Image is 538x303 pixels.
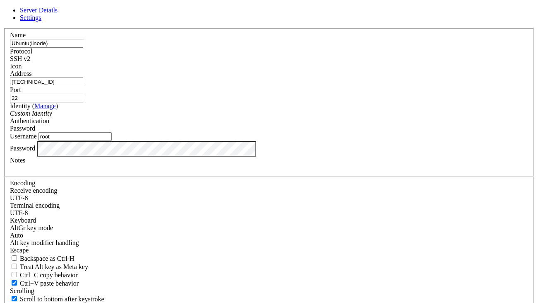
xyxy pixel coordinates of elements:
[10,239,79,246] label: Controls how the Alt key is handled. Escape: Send an ESC prefix. 8-Bit: Add 128 to the typed char...
[20,263,88,270] span: Treat Alt key as Meta key
[10,48,32,55] label: Protocol
[10,232,23,239] span: Auto
[10,296,104,303] label: Whether to scroll to the bottom on any keystroke.
[32,102,58,109] span: ( )
[12,296,17,301] input: Scroll to bottom after keystroke
[34,102,56,109] a: Manage
[10,78,83,86] input: Host Name or IP
[10,125,528,132] div: Password
[10,145,35,152] label: Password
[10,194,28,201] span: UTF-8
[10,209,28,216] span: UTF-8
[10,86,21,93] label: Port
[10,217,36,224] label: Keyboard
[10,179,35,187] label: Encoding
[10,39,83,48] input: Server Name
[10,280,79,287] label: Ctrl+V pastes if true, sends ^V to host if false. Ctrl+Shift+V sends ^V to host if true, pastes i...
[10,32,26,39] label: Name
[20,14,41,21] a: Settings
[12,272,17,277] input: Ctrl+C copy behavior
[10,70,31,77] label: Address
[10,202,60,209] label: The default terminal encoding. ISO-2022 enables character map translations (like graphics maps). ...
[38,132,112,141] input: Login Username
[10,271,78,279] label: Ctrl-C copies if true, send ^C to host if false. Ctrl-Shift-C sends ^C to host if true, copies if...
[10,232,528,239] div: Auto
[10,255,74,262] label: If true, the backspace should send BS ('\x08', aka ^H). Otherwise the backspace key should send '...
[10,187,57,194] label: Set the expected encoding for data received from the host. If the encodings do not match, visual ...
[10,110,52,117] i: Custom Identity
[12,264,17,269] input: Treat Alt key as Meta key
[20,7,58,14] a: Server Details
[10,194,528,202] div: UTF-8
[12,280,17,286] input: Ctrl+V paste behavior
[10,110,528,117] div: Custom Identity
[10,133,37,140] label: Username
[10,247,528,254] div: Escape
[20,271,78,279] span: Ctrl+C copy behavior
[12,255,17,261] input: Backspace as Ctrl-H
[20,296,104,303] span: Scroll to bottom after keystroke
[10,55,528,63] div: SSH v2
[10,224,53,231] label: Set the expected encoding for data received from the host. If the encodings do not match, visual ...
[20,280,79,287] span: Ctrl+V paste behavior
[10,247,29,254] span: Escape
[10,63,22,70] label: Icon
[10,94,83,102] input: Port Number
[10,102,58,109] label: Identity
[10,209,528,217] div: UTF-8
[10,287,34,294] label: Scrolling
[10,157,25,164] label: Notes
[20,255,74,262] span: Backspace as Ctrl-H
[10,125,35,132] span: Password
[10,263,88,270] label: Whether the Alt key acts as a Meta key or as a distinct Alt key.
[10,117,49,124] label: Authentication
[10,55,30,62] span: SSH v2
